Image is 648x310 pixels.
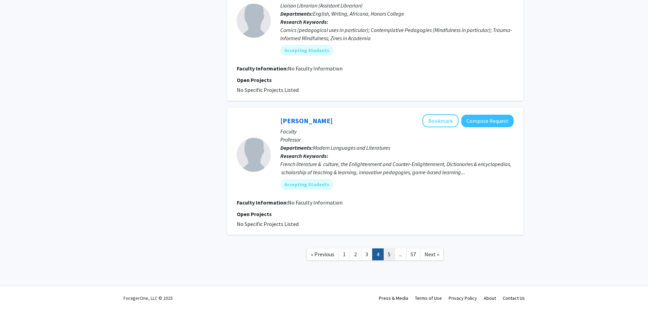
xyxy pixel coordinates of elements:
[361,248,372,260] a: 3
[280,1,514,10] p: Liaison Librarian (Assistant Librarian)
[280,179,333,190] mat-chip: Accepting Students
[280,18,328,25] b: Research Keywords:
[311,251,334,258] span: « Previous
[503,295,525,301] a: Contact Us
[237,76,514,84] p: Open Projects
[237,210,514,218] p: Open Projects
[280,160,514,176] div: French literature & culture, the Enlightenment and Counter-Enlightenment, Dictionaries & encyclop...
[306,248,339,260] a: Previous
[449,295,477,301] a: Privacy Policy
[280,45,333,56] mat-chip: Accepting Students
[227,242,523,269] nav: Page navigation
[237,221,299,227] span: No Specific Projects Listed
[5,279,29,305] iframe: Chat
[372,248,384,260] a: 4
[280,135,514,144] p: Professor
[280,26,514,42] div: Comics (pedagogical uses in particular); Contemplative Pedagogies (Mindfulness in particular); Tr...
[123,286,173,310] div: ForagerOne, LLC © 2025
[379,295,408,301] a: Press & Media
[383,248,395,260] a: 5
[237,65,288,72] b: Faculty Information:
[399,251,402,258] span: ...
[280,152,328,159] b: Research Keywords:
[422,114,459,127] button: Add David Eick to Bookmarks
[484,295,496,301] a: About
[237,199,288,206] b: Faculty Information:
[313,144,390,151] span: Modern Languages and Literatures
[280,116,333,125] a: [PERSON_NAME]
[280,144,313,151] b: Departments:
[280,127,514,135] p: Faculty
[313,10,404,17] span: English, Writing, Africana, Honors College
[288,199,343,206] span: No Faculty Information
[461,115,514,127] button: Compose Request to David Eick
[237,86,299,93] span: No Specific Projects Listed
[425,251,439,258] span: Next »
[350,248,361,260] a: 2
[420,248,444,260] a: Next
[406,248,420,260] a: 57
[280,10,313,17] b: Departments:
[338,248,350,260] a: 1
[288,65,343,72] span: No Faculty Information
[415,295,442,301] a: Terms of Use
